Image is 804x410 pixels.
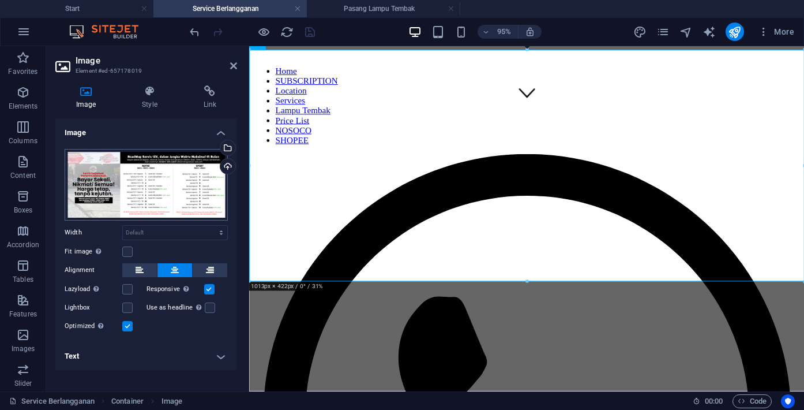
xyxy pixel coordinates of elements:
h4: Service Berlangganan [153,2,307,15]
h4: Image [55,119,237,140]
span: : [713,397,715,405]
i: Design (Ctrl+Alt+Y) [633,25,647,39]
p: Content [10,171,36,180]
p: Tables [13,275,33,284]
i: Navigator [679,25,693,39]
h4: Style [121,85,182,110]
h2: Image [76,55,237,66]
button: Usercentrics [781,394,795,408]
h4: Image [55,85,121,110]
label: Optimized [65,319,122,333]
iframe: To enrich screen reader interactions, please activate Accessibility in Grammarly extension settings [249,46,804,392]
label: Alignment [65,263,122,277]
span: Click to select. Double-click to edit [161,394,182,408]
h4: Pasang Lampu Tembak [307,2,460,15]
p: Slider [14,379,32,388]
h4: Link [183,85,237,110]
p: Columns [9,136,37,146]
button: text_generator [702,25,716,39]
a: Click to cancel selection. Double-click to open Pages [9,394,95,408]
i: Pages (Ctrl+Alt+S) [656,25,670,39]
button: design [633,25,647,39]
button: pages [656,25,670,39]
label: Fit image [65,245,122,259]
nav: breadcrumb [111,394,182,408]
span: Code [738,394,767,408]
label: Lightbox [65,301,122,315]
span: 00 00 [705,394,723,408]
h3: Element #ed-657178019 [76,66,214,76]
span: More [758,26,794,38]
h4: Text [55,342,237,370]
p: Images [12,344,35,353]
button: publish [726,23,744,41]
p: Features [9,310,37,319]
i: Publish [728,25,741,39]
label: Width [65,229,122,236]
p: Accordion [7,240,39,249]
label: Use as headline [146,301,205,315]
p: Favorites [8,67,37,76]
i: AI Writer [702,25,716,39]
label: Responsive [146,282,204,296]
button: navigator [679,25,693,39]
button: Code [732,394,772,408]
label: Lazyload [65,282,122,296]
div: RoadmapServiceLangganan-hVb_SrCI8Oel5R9t4529uA.jpg [65,149,228,221]
p: Elements [9,102,38,111]
h6: Session time [693,394,723,408]
p: Boxes [14,206,33,215]
span: Click to select. Double-click to edit [111,394,144,408]
button: More [753,23,799,41]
